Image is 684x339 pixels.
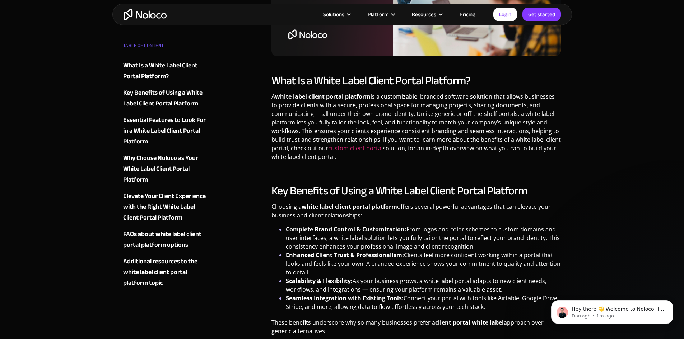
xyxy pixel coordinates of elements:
[435,319,504,326] strong: client portal white label
[540,285,684,335] iframe: Intercom notifications message
[271,202,561,225] p: Choosing a offers several powerful advantages that can elevate your business and client relations...
[522,8,561,21] a: Get started
[286,251,561,277] li: Clients feel more confident working within a portal that looks and feels like your own. A branded...
[123,153,210,185] a: Why Choose Noloco as Your White Label Client Portal Platform
[286,277,353,285] strong: Scalability & Flexibility:
[368,10,388,19] div: Platform
[123,229,210,250] a: FAQs about white label client portal platform options
[286,225,561,251] li: From logos and color schemes to custom domains and user interfaces, a white label solution lets y...
[123,115,210,147] a: Essential Features to Look For in a White Label Client Portal Platform
[314,10,359,19] div: Solutions
[286,251,404,259] strong: Enhanced Client Trust & Professionalism:
[123,191,210,223] a: Elevate Your Client Experience with the Right White Label Client Portal Platform
[286,294,404,302] strong: Seamless Integration with Existing Tools:
[271,74,561,88] h2: What Is a White Label Client Portal Platform?
[359,10,403,19] div: Platform
[412,10,436,19] div: Resources
[302,203,397,211] strong: white label client portal platform
[275,93,371,100] strong: white label client portal platform
[493,8,517,21] a: Login
[286,225,406,233] strong: Complete Brand Control & Customization:
[124,9,167,20] a: home
[323,10,344,19] div: Solutions
[451,10,484,19] a: Pricing
[271,184,561,198] h2: Key Benefits of Using a White Label Client Portal Platform
[123,40,210,55] div: TABLE OF CONTENT
[328,144,383,152] a: custom client portal
[271,92,561,166] p: A is a customizable, branded software solution that allows businesses to provide clients with a s...
[286,277,561,294] li: As your business grows, a white label portal adapts to new client needs, workflows, and integrati...
[403,10,451,19] div: Resources
[123,60,210,82] a: What Is a White Label Client Portal Platform?
[123,88,210,109] a: Key Benefits of Using a White Label Client Portal Platform
[286,294,561,311] li: Connect your portal with tools like Airtable, Google Drive, Stripe, and more, allowing data to fl...
[123,256,210,288] a: Additional resources to the white label client portal platform topic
